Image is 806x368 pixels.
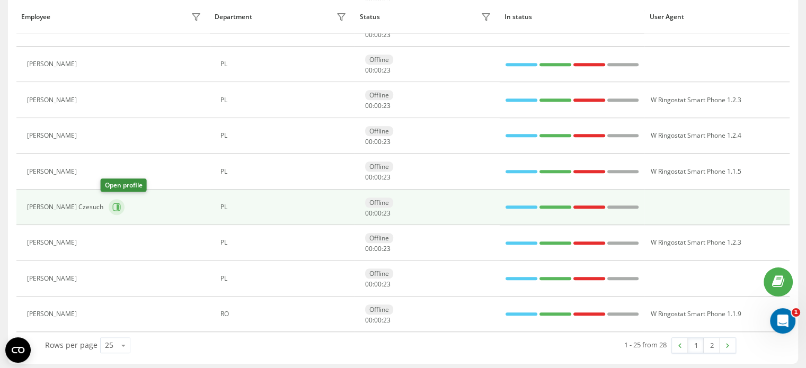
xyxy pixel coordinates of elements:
[365,67,391,74] div: : :
[365,210,391,217] div: : :
[374,244,382,253] span: 00
[365,233,393,243] div: Offline
[220,168,349,175] div: PL
[650,238,741,247] span: W Ringostat Smart Phone 1.2.3
[624,339,667,350] div: 1 - 25 from 28
[688,338,704,353] a: 1
[374,209,382,218] span: 00
[105,340,113,351] div: 25
[650,167,741,176] span: W Ringostat Smart Phone 1.1.5
[374,101,382,110] span: 00
[650,95,741,104] span: W Ringostat Smart Phone 1.2.3
[365,198,393,208] div: Offline
[365,30,373,39] span: 00
[365,137,373,146] span: 00
[383,101,391,110] span: 23
[383,173,391,182] span: 23
[365,102,391,110] div: : :
[365,138,391,146] div: : :
[650,13,785,21] div: User Agent
[365,304,393,315] div: Offline
[374,280,382,289] span: 00
[365,244,373,253] span: 00
[365,317,391,324] div: : :
[220,275,349,282] div: PL
[5,337,31,363] button: Open CMP widget
[220,203,349,211] div: PL
[365,268,393,279] div: Offline
[374,316,382,325] span: 00
[365,161,393,172] div: Offline
[27,96,79,104] div: [PERSON_NAME]
[27,60,79,68] div: [PERSON_NAME]
[365,174,391,181] div: : :
[365,281,391,288] div: : :
[704,338,720,353] a: 2
[220,60,349,68] div: PL
[374,137,382,146] span: 00
[220,239,349,246] div: PL
[650,309,741,318] span: W Ringostat Smart Phone 1.1.9
[365,209,373,218] span: 00
[383,209,391,218] span: 23
[220,96,349,104] div: PL
[215,13,252,21] div: Department
[365,173,373,182] span: 00
[374,30,382,39] span: 00
[383,316,391,325] span: 23
[365,66,373,75] span: 00
[792,308,800,317] span: 1
[27,310,79,318] div: [PERSON_NAME]
[650,131,741,140] span: W Ringostat Smart Phone 1.2.4
[27,203,106,211] div: [PERSON_NAME] Czesuch
[27,275,79,282] div: [PERSON_NAME]
[365,280,373,289] span: 00
[365,31,391,39] div: : :
[45,340,98,350] span: Rows per page
[383,280,391,289] span: 23
[101,178,147,192] div: Open profile
[365,126,393,136] div: Offline
[27,132,79,139] div: [PERSON_NAME]
[383,30,391,39] span: 23
[360,13,380,21] div: Status
[365,55,393,65] div: Offline
[220,310,349,318] div: RO
[365,90,393,100] div: Offline
[27,239,79,246] div: [PERSON_NAME]
[365,245,391,253] div: : :
[770,308,795,334] iframe: Intercom live chat
[383,66,391,75] span: 23
[365,101,373,110] span: 00
[383,137,391,146] span: 23
[21,13,50,21] div: Employee
[365,316,373,325] span: 00
[374,173,382,182] span: 00
[504,13,640,21] div: In status
[383,244,391,253] span: 23
[220,132,349,139] div: PL
[374,66,382,75] span: 00
[27,168,79,175] div: [PERSON_NAME]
